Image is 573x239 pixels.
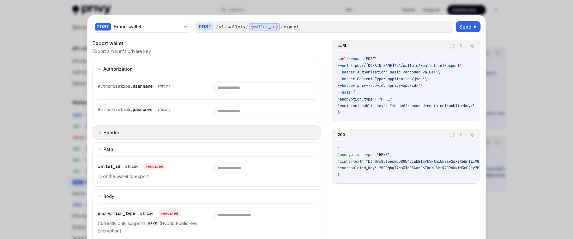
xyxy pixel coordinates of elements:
[338,97,394,102] span: "encryption_type": "HPKE",
[375,56,377,61] span: \
[338,166,377,171] span: "encapsulated_key"
[133,107,153,112] span: password
[98,163,166,170] div: wallet_id
[95,23,111,30] div: POST
[158,210,181,217] div: required
[103,193,114,200] div: Body
[338,83,355,88] span: --header
[348,63,460,68] span: https://[DOMAIN_NAME]/v1/wallets/{wallet_id}/export
[103,65,133,73] div: Authorization
[338,152,375,157] span: "encryption_type"
[338,56,346,61] span: curl
[338,159,364,164] span: "ciphertext"
[249,23,280,30] div: {wallet_id}
[468,42,476,50] button: Ask AI
[284,24,299,30] div: export
[219,24,224,30] div: v1
[114,24,181,30] div: Export wallet
[98,220,199,235] p: Currently only supports (Hybrid Public Key Encryption).
[336,42,349,49] div: cURL
[103,146,113,153] div: Path
[438,70,440,75] span: \
[103,129,119,136] div: Header
[448,42,456,50] button: Report incorrect code
[98,106,173,113] div: Authorization.password
[364,159,366,164] span: :
[338,90,351,95] span: --data
[458,131,466,139] button: Copy the contents from the code block
[98,82,173,90] div: Authorization.username
[338,103,475,108] span: "recipient_public_key": "<base64-encoded-recipient-public-key>"
[92,125,321,140] button: expand input section
[355,77,425,82] span: 'Content-Type: application/json'
[420,83,423,88] span: \
[98,107,133,112] span: Authorization.
[98,83,133,89] span: Authorization.
[92,142,321,156] button: expand input section
[246,24,248,30] div: /
[98,173,199,180] p: ID of the wallet to export.
[459,23,471,30] span: Send
[355,83,420,88] span: 'privy-app-id: <privy-app-id>'
[338,145,340,150] span: {
[98,164,120,169] span: wallet_id
[458,42,466,50] button: Copy the contents from the code block
[216,24,218,30] div: /
[92,48,152,54] p: Export a wallet's private key.
[448,131,456,139] button: Report incorrect code
[225,24,227,30] div: /
[456,21,481,32] button: Send
[98,210,181,217] div: encryption_type
[92,40,321,47] div: Export wallet
[355,70,438,75] span: 'Authorization: Basic <encoded-value>'
[377,152,390,157] span: "HPKE"
[366,159,510,164] span: "N3rWFx85foeomDu8054VcwNBIwPkVNt4i5m2av1sXsXeWrIicVGwutFist12MmnI"
[338,63,348,68] span: --url
[338,70,355,75] span: --header
[460,63,462,68] span: \
[390,152,392,157] span: ,
[228,24,245,30] div: wallets
[197,23,213,30] div: POST
[92,62,321,76] button: expand input section
[92,189,321,203] button: expand input section
[281,24,283,30] div: /
[336,131,347,138] div: 200
[98,211,135,216] span: encryption_type
[468,131,476,139] button: Ask AI
[425,77,427,82] span: \
[375,152,377,157] span: :
[346,56,366,61] span: --request
[92,20,192,33] button: POSTExport wallet
[143,163,166,170] div: required
[377,166,379,171] span: :
[338,110,342,115] span: }'
[338,77,355,82] span: --header
[351,90,355,95] span: '{
[148,221,157,226] span: HPKE
[366,56,375,61] span: POST
[133,83,153,89] span: username
[338,172,340,177] span: }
